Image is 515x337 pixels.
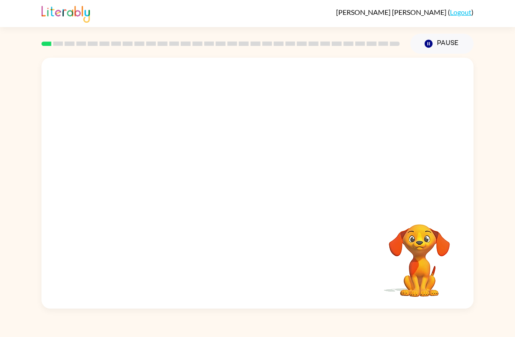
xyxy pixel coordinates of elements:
div: ( ) [336,8,474,16]
button: Pause [410,34,474,54]
video: Your browser must support playing .mp4 files to use Literably. Please try using another browser. [376,211,463,298]
img: Literably [41,3,90,23]
a: Logout [450,8,471,16]
span: [PERSON_NAME] [PERSON_NAME] [336,8,448,16]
